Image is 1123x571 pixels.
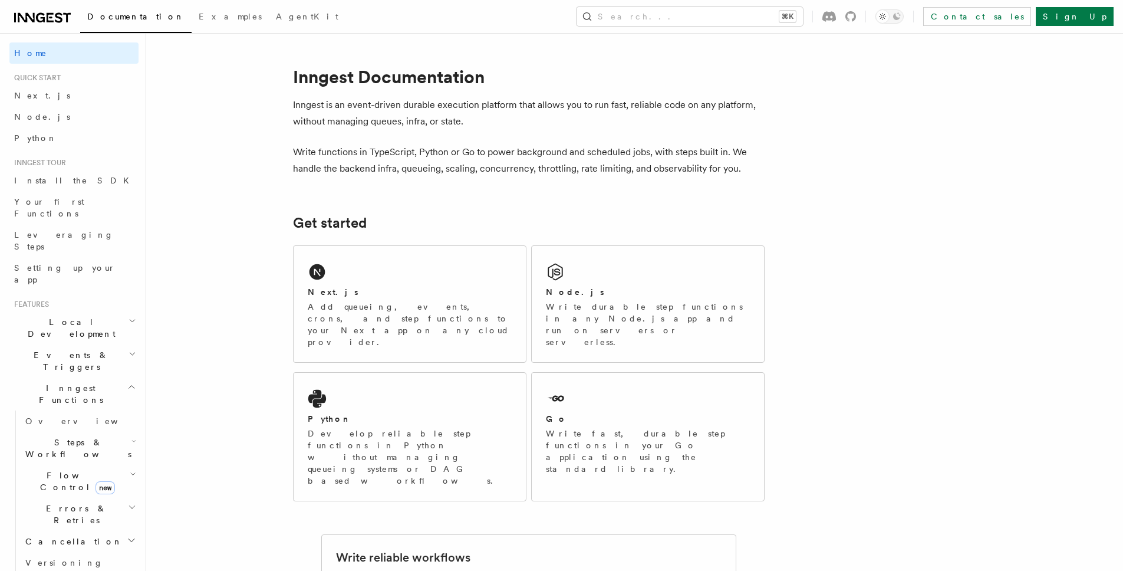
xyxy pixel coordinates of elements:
span: Overview [25,416,147,426]
button: Errors & Retries [21,498,139,531]
h2: Python [308,413,351,425]
p: Develop reliable step functions in Python without managing queueing systems or DAG based workflows. [308,428,512,487]
a: Examples [192,4,269,32]
a: Sign Up [1036,7,1114,26]
span: Install the SDK [14,176,136,185]
span: Documentation [87,12,185,21]
button: Steps & Workflows [21,432,139,465]
a: Install the SDK [9,170,139,191]
span: new [95,481,115,494]
h2: Node.js [546,286,604,298]
a: Next.jsAdd queueing, events, crons, and step functions to your Next app on any cloud provider. [293,245,526,363]
a: Overview [21,411,139,432]
span: Inngest Functions [9,382,127,406]
span: Errors & Retries [21,503,128,526]
span: Quick start [9,73,61,83]
h2: Next.js [308,286,358,298]
a: Home [9,42,139,64]
a: Node.jsWrite durable step functions in any Node.js app and run on servers or serverless. [531,245,765,363]
span: Events & Triggers [9,349,129,373]
p: Inngest is an event-driven durable execution platform that allows you to run fast, reliable code ... [293,97,765,130]
h1: Inngest Documentation [293,66,765,87]
button: Events & Triggers [9,344,139,378]
a: PythonDevelop reliable step functions in Python without managing queueing systems or DAG based wo... [293,372,526,501]
span: Inngest tour [9,158,66,168]
span: Next.js [14,91,70,100]
span: Your first Functions [14,197,84,218]
a: AgentKit [269,4,345,32]
span: Flow Control [21,470,130,493]
h2: Go [546,413,567,425]
span: Python [14,133,57,143]
span: Node.js [14,112,70,122]
a: Your first Functions [9,191,139,224]
span: Local Development [9,316,129,340]
p: Write durable step functions in any Node.js app and run on servers or serverless. [546,301,750,348]
p: Write functions in TypeScript, Python or Go to power background and scheduled jobs, with steps bu... [293,144,765,177]
button: Local Development [9,311,139,344]
span: Examples [199,12,262,21]
a: GoWrite fast, durable step functions in your Go application using the standard library. [531,372,765,501]
a: Python [9,127,139,149]
span: Cancellation [21,536,123,547]
button: Inngest Functions [9,378,139,411]
button: Toggle dark mode [875,9,904,24]
span: Steps & Workflows [21,437,131,460]
button: Cancellation [21,531,139,552]
h2: Write reliable workflows [336,549,470,566]
span: Features [9,300,49,309]
span: Home [14,47,47,59]
p: Add queueing, events, crons, and step functions to your Next app on any cloud provider. [308,301,512,348]
p: Write fast, durable step functions in your Go application using the standard library. [546,428,750,475]
a: Setting up your app [9,257,139,290]
a: Node.js [9,106,139,127]
a: Leveraging Steps [9,224,139,257]
a: Get started [293,215,367,231]
button: Search...⌘K [577,7,803,26]
a: Next.js [9,85,139,106]
span: AgentKit [276,12,338,21]
button: Flow Controlnew [21,465,139,498]
span: Leveraging Steps [14,230,114,251]
span: Versioning [25,558,103,567]
a: Contact sales [923,7,1031,26]
a: Documentation [80,4,192,33]
kbd: ⌘K [779,11,796,22]
span: Setting up your app [14,263,116,284]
